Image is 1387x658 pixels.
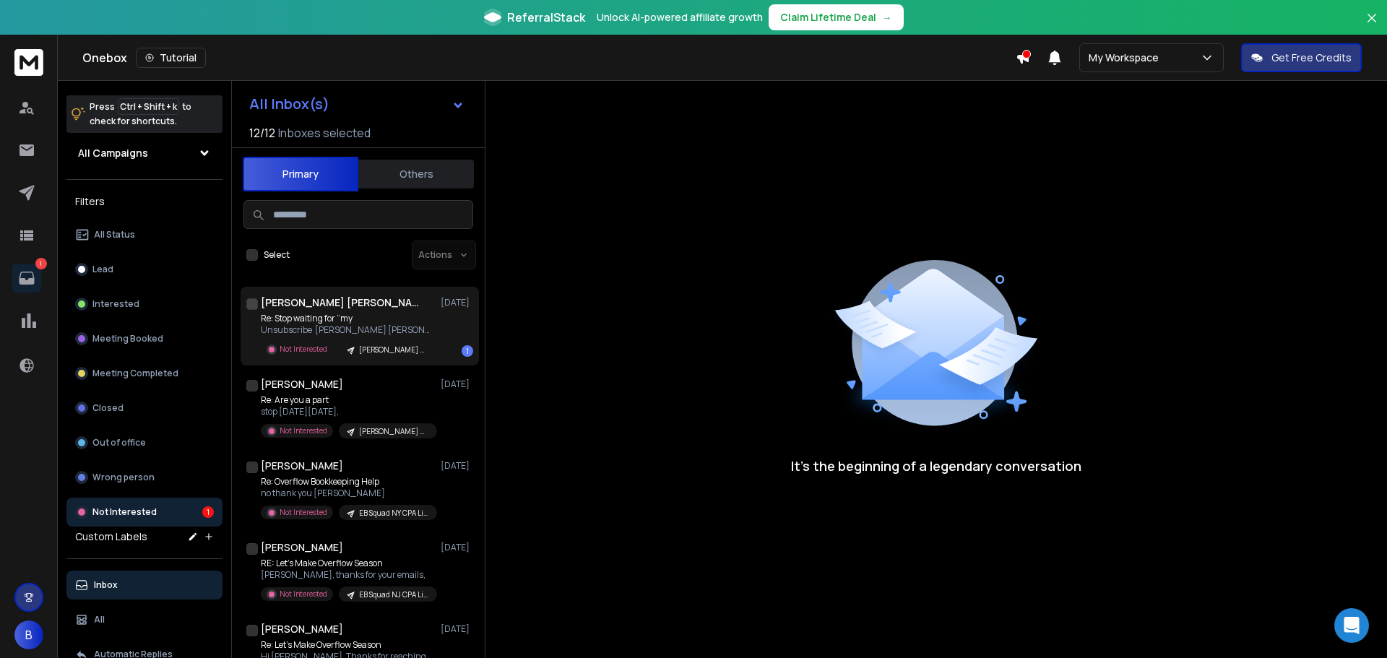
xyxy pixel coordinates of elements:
[1089,51,1165,65] p: My Workspace
[118,98,179,115] span: Ctrl + Shift + k
[66,394,222,423] button: Closed
[280,589,327,599] p: Not Interested
[243,157,358,191] button: Primary
[507,9,585,26] span: ReferralStack
[261,569,434,581] p: [PERSON_NAME], thanks for your emails,
[359,508,428,519] p: EB Squad NY CPA List
[261,622,343,636] h1: [PERSON_NAME]
[264,249,290,261] label: Select
[66,324,222,353] button: Meeting Booked
[92,402,124,414] p: Closed
[66,605,222,634] button: All
[261,558,434,569] p: RE: Let’s Make Overflow Season
[441,623,473,635] p: [DATE]
[882,10,892,25] span: →
[66,498,222,527] button: Not Interested1
[66,359,222,388] button: Meeting Completed
[280,344,327,355] p: Not Interested
[769,4,904,30] button: Claim Lifetime Deal→
[66,191,222,212] h3: Filters
[66,255,222,284] button: Lead
[261,406,434,417] p: stop [DATE][DATE],
[75,529,147,544] h3: Custom Labels
[78,146,148,160] h1: All Campaigns
[261,476,434,488] p: Re: Overflow Bookkeeping Help
[92,298,139,310] p: Interested
[92,437,146,449] p: Out of office
[90,100,191,129] p: Press to check for shortcuts.
[441,297,473,308] p: [DATE]
[82,48,1016,68] div: Onebox
[261,313,434,324] p: Re: Stop waiting for “my
[238,90,476,118] button: All Inbox(s)
[94,579,118,591] p: Inbox
[280,507,327,518] p: Not Interested
[92,333,163,345] p: Meeting Booked
[66,290,222,319] button: Interested
[261,540,343,555] h1: [PERSON_NAME]
[261,377,343,391] h1: [PERSON_NAME]
[597,10,763,25] p: Unlock AI-powered affiliate growth
[1271,51,1352,65] p: Get Free Credits
[66,139,222,168] button: All Campaigns
[261,324,434,336] p: Unsubscribe [PERSON_NAME] [PERSON_NAME] Creative Director Sent from
[92,264,113,275] p: Lead
[1241,43,1362,72] button: Get Free Credits
[1334,608,1369,643] div: Open Intercom Messenger
[94,229,135,241] p: All Status
[66,428,222,457] button: Out of office
[261,459,343,473] h1: [PERSON_NAME]
[462,345,473,357] div: 1
[66,220,222,249] button: All Status
[92,506,157,518] p: Not Interested
[359,426,428,437] p: [PERSON_NAME] Coaching - ASID Gather
[261,394,434,406] p: Re: Are you a part
[261,488,434,499] p: no thank you [PERSON_NAME]
[14,620,43,649] button: B
[35,258,47,269] p: 1
[12,264,41,293] a: 1
[136,48,206,68] button: Tutorial
[278,124,371,142] h3: Inboxes selected
[1362,9,1381,43] button: Close banner
[249,124,275,142] span: 12 / 12
[441,378,473,390] p: [DATE]
[202,506,214,518] div: 1
[94,614,105,625] p: All
[66,463,222,492] button: Wrong person
[92,472,155,483] p: Wrong person
[359,589,428,600] p: EB Squad NJ CPA List
[359,345,428,355] p: [PERSON_NAME] Coaching - Residential List
[441,460,473,472] p: [DATE]
[441,542,473,553] p: [DATE]
[249,97,329,111] h1: All Inbox(s)
[66,571,222,599] button: Inbox
[92,368,178,379] p: Meeting Completed
[261,639,434,651] p: Re: Let’s Make Overflow Season
[261,295,420,310] h1: [PERSON_NAME] [PERSON_NAME] | Parlor Interiors
[280,425,327,436] p: Not Interested
[358,158,474,190] button: Others
[791,456,1081,476] p: It’s the beginning of a legendary conversation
